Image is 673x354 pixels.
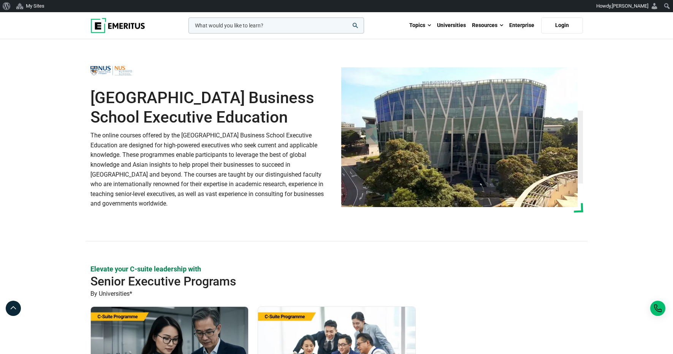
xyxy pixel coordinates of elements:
a: Topics [406,12,434,39]
img: National University of Singapore Business School Executive Education [90,62,132,79]
a: Enterprise [506,12,537,39]
p: The online courses offered by the [GEOGRAPHIC_DATA] Business School Executive Education are desig... [90,131,332,209]
span: [PERSON_NAME] [612,3,648,9]
a: Login [541,18,583,33]
p: By Universities* [90,289,583,299]
a: Universities [434,12,469,39]
h2: Senior Executive Programs [90,274,534,289]
p: Elevate your C-suite leadership with [90,264,583,274]
a: Resources [469,12,506,39]
img: National University of Singapore Business School Executive Education [341,67,578,207]
input: woocommerce-product-search-field-0 [188,18,364,33]
h1: [GEOGRAPHIC_DATA] Business School Executive Education [90,88,332,127]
